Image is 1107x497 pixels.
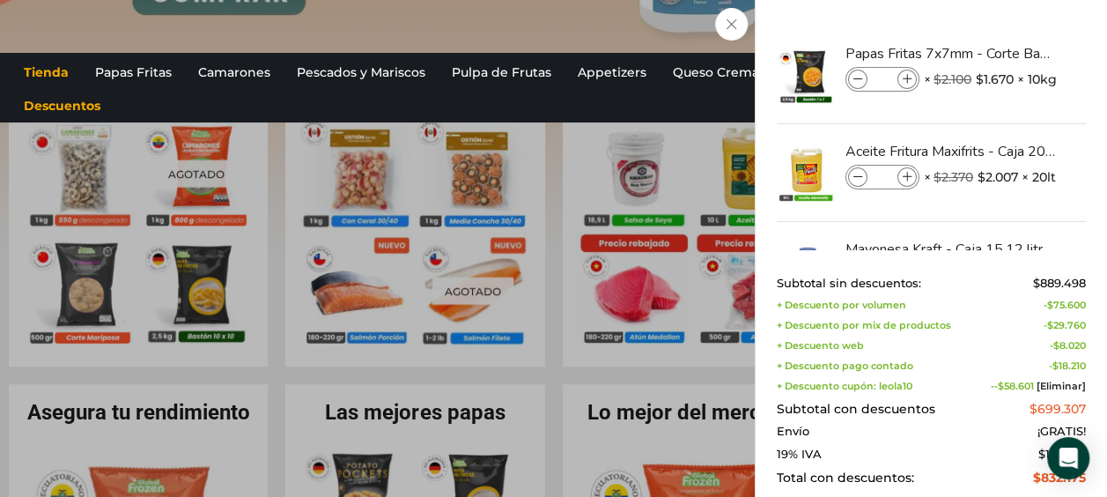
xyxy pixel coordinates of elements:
a: Pulpa de Frutas [443,56,560,89]
bdi: 75.600 [1047,299,1086,311]
span: - [1044,320,1086,331]
span: Envío [777,425,809,439]
span: 58.601 [998,380,1034,392]
a: Papas Fritas [86,56,181,89]
span: × × 10kg [924,67,1057,92]
span: + Descuento web [777,340,864,352]
a: Descuentos [15,89,109,122]
span: $ [1047,319,1053,331]
span: - [1044,300,1086,311]
span: - [1049,360,1086,372]
input: Product quantity [869,167,896,187]
bdi: 29.760 [1047,319,1086,331]
a: Camarones [189,56,279,89]
span: $ [1038,447,1045,461]
bdi: 1.670 [976,70,1014,88]
span: + Descuento por mix de productos [777,320,951,331]
bdi: 699.307 [1030,401,1086,417]
span: $ [1033,276,1040,290]
input: Product quantity [869,70,896,89]
span: Total con descuentos: [777,471,914,486]
span: -- [991,381,1086,392]
span: $ [1053,339,1059,352]
a: Aceite Fritura Maxifrits - Caja 20 litros [845,142,1055,161]
span: + Descuento por volumen [777,300,906,311]
span: $ [934,169,941,185]
span: Subtotal sin descuentos: [777,277,921,291]
a: [Eliminar] [1037,380,1086,392]
span: $ [1052,360,1059,372]
span: $ [1047,299,1053,311]
bdi: 832.175 [1033,470,1086,486]
bdi: 2.007 [978,168,1018,186]
span: + Descuento pago contado [777,360,913,372]
span: - [1050,340,1086,352]
a: Appetizers [569,56,655,89]
span: ¡GRATIS! [1037,425,1086,439]
span: $ [1030,401,1037,417]
div: Open Intercom Messenger [1047,437,1089,479]
span: $ [976,70,984,88]
span: $ [1033,470,1041,486]
a: Mayonesa Kraft - Caja 15,12 litros [845,240,1055,259]
span: $ [934,71,941,87]
bdi: 2.100 [934,71,971,87]
bdi: 889.498 [1033,276,1086,290]
bdi: 18.210 [1052,360,1086,372]
span: + Descuento cupón: leola10 [777,381,912,392]
span: Subtotal con descuentos [777,402,935,417]
bdi: 2.370 [934,169,973,185]
span: 19% IVA [777,448,822,462]
span: × × 20lt [924,165,1056,189]
span: $ [978,168,985,186]
a: Queso Crema [664,56,768,89]
bdi: 8.020 [1053,339,1086,352]
span: 132.868 [1038,447,1086,461]
span: $ [998,380,1004,392]
a: Tienda [15,56,77,89]
a: Papas Fritas 7x7mm - Corte Bastón - Caja 10 kg [845,44,1055,63]
a: Pescados y Mariscos [288,56,434,89]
